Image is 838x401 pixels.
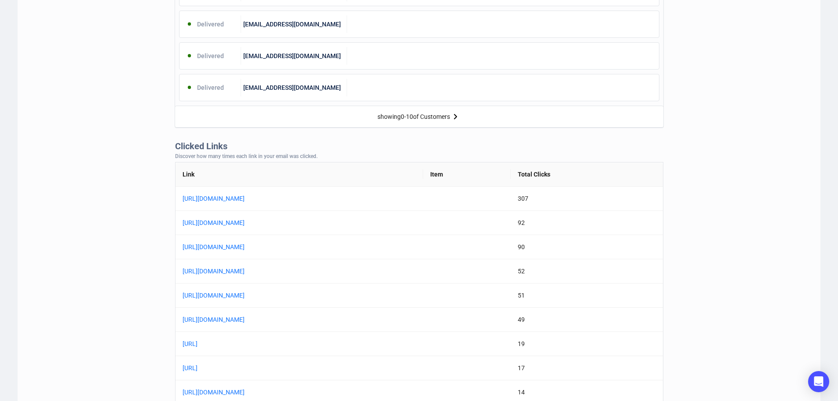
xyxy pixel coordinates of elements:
[450,111,461,122] img: right-arrow.svg
[511,162,662,187] th: Total Clicks
[183,218,403,228] a: [URL][DOMAIN_NAME]
[511,308,662,332] td: 49
[183,363,403,373] a: [URL]
[511,356,662,380] td: 17
[241,47,347,65] div: [EMAIL_ADDRESS][DOMAIN_NAME]
[183,387,403,397] a: [URL][DOMAIN_NAME]
[179,15,242,33] div: Delivered
[511,283,662,308] td: 51
[176,162,424,187] th: Link
[183,315,403,324] a: [URL][DOMAIN_NAME]
[183,242,403,252] a: [URL][DOMAIN_NAME]
[511,235,662,259] td: 90
[241,15,347,33] div: [EMAIL_ADDRESS][DOMAIN_NAME]
[808,371,829,392] div: Open Intercom Messenger
[183,339,403,349] a: [URL]
[511,211,662,235] td: 92
[183,266,403,276] a: [URL][DOMAIN_NAME]
[511,259,662,283] td: 52
[179,79,242,96] div: Delivered
[511,187,662,211] td: 307
[175,154,663,160] div: Discover how many times each link in your email was clicked.
[423,162,511,187] th: Item
[377,113,450,120] div: showing 0 - 10 of Customers
[175,141,663,151] div: Clicked Links
[511,332,662,356] td: 19
[183,194,403,203] a: [URL][DOMAIN_NAME]
[183,291,403,300] a: [URL][DOMAIN_NAME]
[241,79,347,96] div: [EMAIL_ADDRESS][DOMAIN_NAME]
[179,47,242,65] div: Delivered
